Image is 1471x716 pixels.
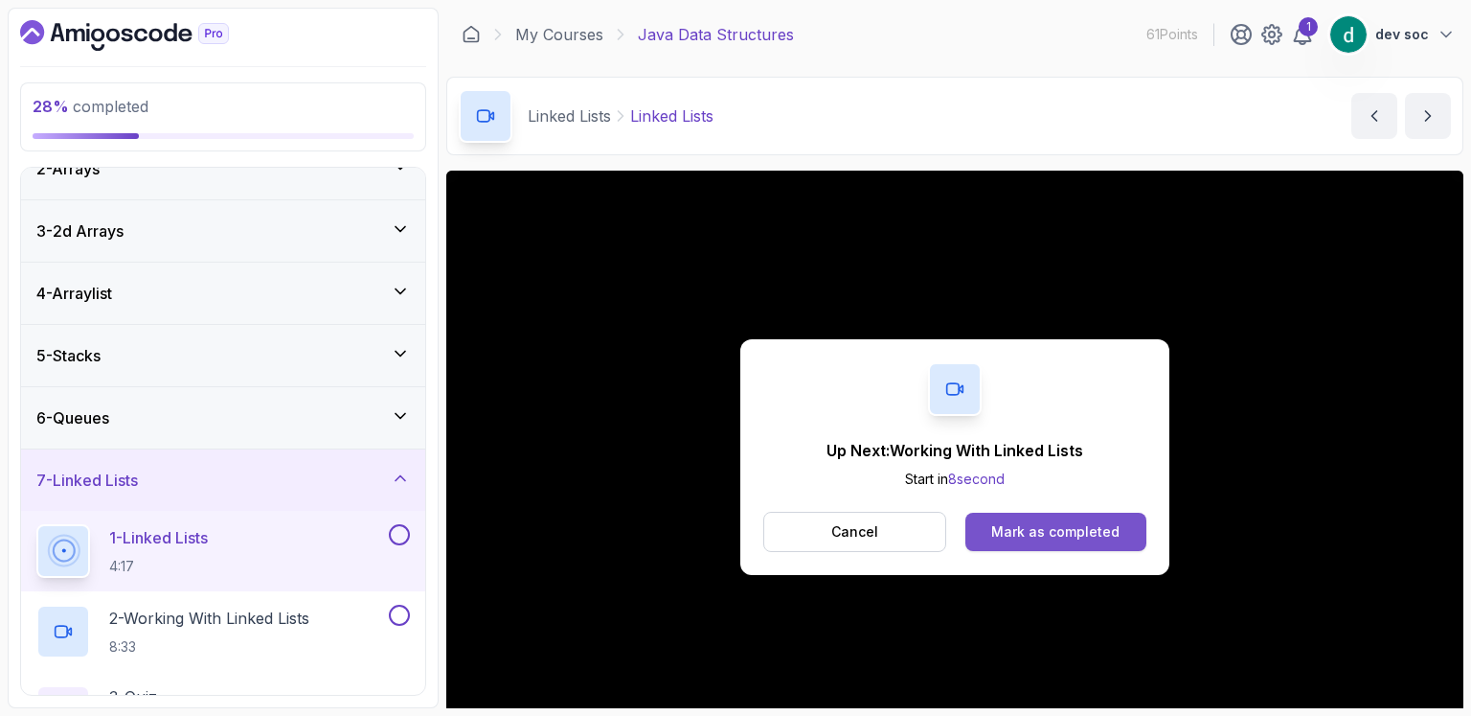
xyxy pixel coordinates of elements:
[515,23,603,46] a: My Courses
[1405,93,1451,139] button: next content
[21,263,425,324] button: 4-Arraylist
[948,471,1005,487] span: 8 second
[965,513,1146,551] button: Mark as completed
[462,25,481,44] a: Dashboard
[36,219,124,243] h3: 3 - 2d Arrays
[36,157,100,180] h3: 2 - Arrays
[528,104,611,127] p: Linked Lists
[831,522,878,542] p: Cancel
[638,23,794,46] p: Java Data Structures
[36,524,410,578] button: 1-Linked Lists4:17
[1291,23,1314,46] a: 1
[109,526,208,549] p: 1 - Linked Lists
[36,605,410,658] button: 2-Working With Linked Lists8:33
[36,282,112,305] h3: 4 - Arraylist
[763,512,946,552] button: Cancel
[1330,16,1367,53] img: user profile image
[21,450,425,511] button: 7-Linked Lists
[109,637,309,657] p: 8:33
[33,97,148,116] span: completed
[36,406,109,429] h3: 6 - Queues
[630,104,713,127] p: Linked Lists
[36,344,101,367] h3: 5 - Stacks
[826,470,1083,489] p: Start in
[20,20,273,51] a: Dashboard
[1299,17,1318,36] div: 1
[826,439,1083,462] p: Up Next: Working With Linked Lists
[36,469,138,492] h3: 7 - Linked Lists
[109,607,309,630] p: 2 - Working With Linked Lists
[991,522,1120,542] div: Mark as completed
[1351,93,1397,139] button: previous content
[1146,25,1198,44] p: 61 Points
[21,325,425,386] button: 5-Stacks
[109,685,157,708] p: 3 - Quiz
[33,97,69,116] span: 28 %
[21,387,425,449] button: 6-Queues
[1329,15,1456,54] button: user profile imagedev soc
[1375,25,1429,44] p: dev soc
[109,557,208,576] p: 4:17
[21,138,425,199] button: 2-Arrays
[21,200,425,262] button: 3-2d Arrays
